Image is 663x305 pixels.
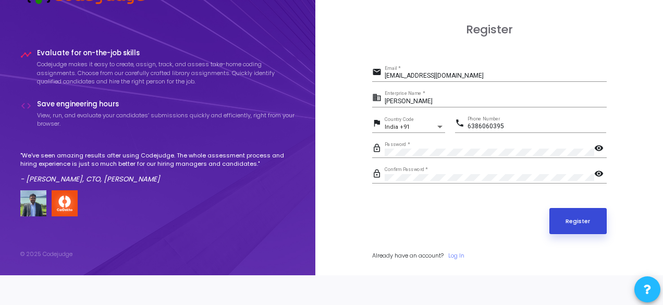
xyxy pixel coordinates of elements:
[372,118,385,130] mat-icon: flag
[448,251,464,260] a: Log In
[385,72,607,80] input: Email
[52,190,78,216] img: company-logo
[20,190,46,216] img: user image
[372,143,385,155] mat-icon: lock_outline
[372,67,385,79] mat-icon: email
[37,100,296,108] h4: Save engineering hours
[549,208,607,234] button: Register
[20,100,32,112] i: code
[372,23,607,36] h3: Register
[20,49,32,60] i: timeline
[385,124,410,130] span: India +91
[372,251,444,260] span: Already have an account?
[594,168,607,181] mat-icon: visibility
[20,151,296,168] p: "We've seen amazing results after using Codejudge. The whole assessment process and hiring experi...
[20,174,160,184] em: - [PERSON_NAME], CTO, [PERSON_NAME]
[37,60,296,86] p: Codejudge makes it easy to create, assign, track, and assess take-home coding assignments. Choose...
[20,250,72,259] div: © 2025 Codejudge
[37,49,296,57] h4: Evaluate for on-the-job skills
[372,92,385,105] mat-icon: business
[372,168,385,181] mat-icon: lock_outline
[37,111,296,128] p: View, run, and evaluate your candidates’ submissions quickly and efficiently, right from your bro...
[594,143,607,155] mat-icon: visibility
[455,118,468,130] mat-icon: phone
[385,98,607,105] input: Enterprise Name
[468,123,606,130] input: Phone Number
